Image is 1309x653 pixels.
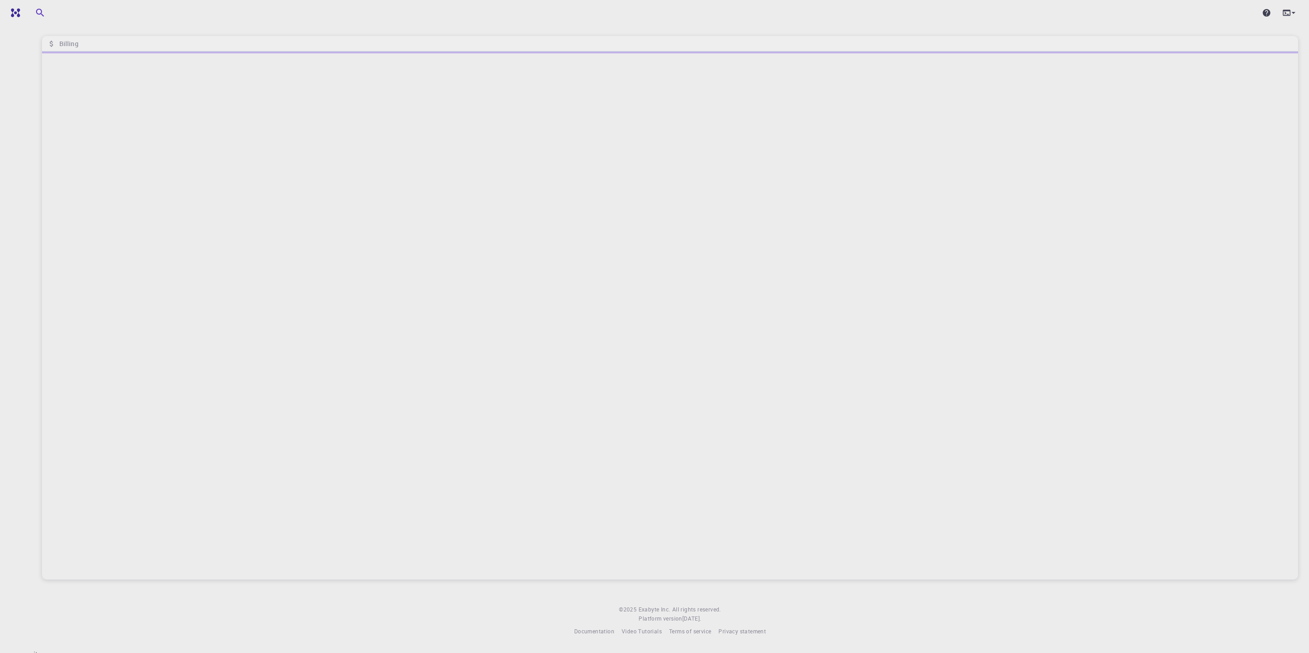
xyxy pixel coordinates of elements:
[669,627,711,636] a: Terms of service
[682,615,702,622] span: [DATE] .
[574,627,614,635] span: Documentation
[622,627,662,635] span: Video Tutorials
[7,8,20,17] img: logo
[46,39,80,49] nav: breadcrumb
[639,605,670,614] a: Exabyte Inc.
[639,606,670,613] span: Exabyte Inc.
[56,39,79,49] h6: Billing
[672,605,721,614] span: All rights reserved.
[682,614,702,623] a: [DATE].
[619,605,638,614] span: © 2025
[718,627,766,635] span: Privacy statement
[639,614,682,623] span: Platform version
[669,627,711,635] span: Terms of service
[574,627,614,636] a: Documentation
[718,627,766,636] a: Privacy statement
[622,627,662,636] a: Video Tutorials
